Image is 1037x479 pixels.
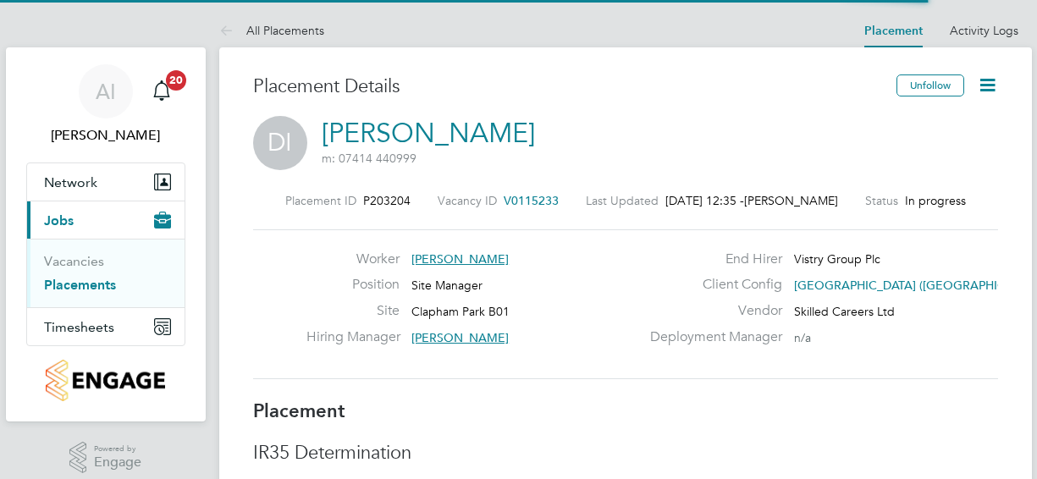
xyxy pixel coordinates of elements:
label: End Hirer [640,251,782,268]
h3: IR35 Determination [253,441,998,465]
span: [DATE] 12:35 - [665,193,744,208]
label: Vacancy ID [438,193,497,208]
label: Hiring Manager [306,328,400,346]
span: [PERSON_NAME] [411,251,509,267]
span: Clapham Park B01 [411,304,510,319]
button: Unfollow [896,74,964,96]
span: Timesheets [44,319,114,335]
label: Position [306,276,400,294]
label: Vendor [640,302,782,320]
button: Timesheets [27,308,185,345]
label: Last Updated [586,193,659,208]
a: All Placements [219,23,324,38]
a: 20 [145,64,179,118]
span: AI [96,80,116,102]
button: Network [27,163,185,201]
label: Status [865,193,898,208]
a: Placements [44,277,116,293]
span: In progress [905,193,966,208]
label: Deployment Manager [640,328,782,346]
span: [PERSON_NAME] [744,193,838,208]
span: Powered by [94,442,141,456]
a: [PERSON_NAME] [322,117,535,150]
span: Jobs [44,212,74,228]
span: Adrian Iacob [26,125,185,146]
div: Jobs [27,239,185,307]
b: Placement [253,399,345,422]
button: Jobs [27,201,185,239]
label: Worker [306,251,400,268]
label: Client Config [640,276,782,294]
span: [PERSON_NAME] [411,330,509,345]
a: Activity Logs [950,23,1018,38]
a: Placement [864,24,923,38]
a: Vacancies [44,253,104,269]
nav: Main navigation [6,47,206,421]
span: Vistry Group Plc [794,251,880,267]
label: Placement ID [285,193,356,208]
h3: Placement Details [253,74,884,99]
span: 20 [166,70,186,91]
span: Engage [94,455,141,470]
span: n/a [794,330,811,345]
span: DI [253,116,307,170]
span: Skilled Careers Ltd [794,304,895,319]
img: countryside-properties-logo-retina.png [46,360,165,401]
span: V0115233 [504,193,559,208]
span: Site Manager [411,278,483,293]
span: P203204 [363,193,411,208]
label: Site [306,302,400,320]
a: Go to home page [26,360,185,401]
span: Network [44,174,97,190]
span: m: 07414 440999 [322,151,416,166]
a: AI[PERSON_NAME] [26,64,185,146]
a: Powered byEngage [69,442,141,474]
